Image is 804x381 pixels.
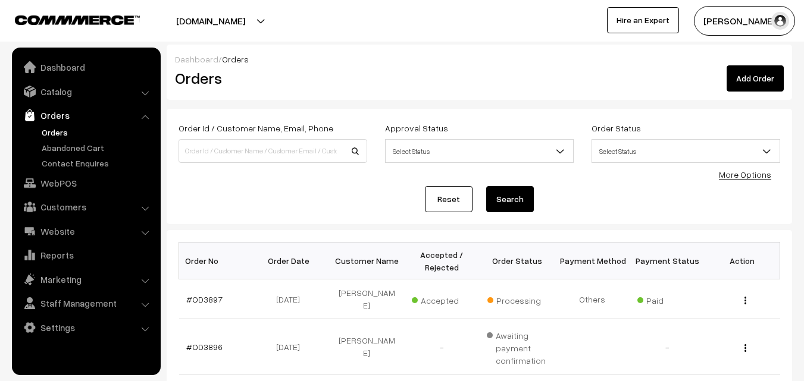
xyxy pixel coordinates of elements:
[15,81,157,102] a: Catalog
[39,157,157,169] a: Contact Enquires
[694,6,795,36] button: [PERSON_NAME]
[179,122,333,134] label: Order Id / Customer Name, Email, Phone
[592,141,780,162] span: Select Status
[555,243,630,279] th: Payment Method
[179,243,254,279] th: Order No
[15,292,157,314] a: Staff Management
[254,319,329,374] td: [DATE]
[592,139,780,163] span: Select Status
[186,342,223,352] a: #OD3896
[630,319,705,374] td: -
[15,105,157,126] a: Orders
[15,12,119,26] a: COMMMERCE
[175,69,366,87] h2: Orders
[744,297,746,304] img: Menu
[385,139,574,163] span: Select Status
[329,243,404,279] th: Customer Name
[15,317,157,338] a: Settings
[386,141,573,162] span: Select Status
[134,6,287,36] button: [DOMAIN_NAME]
[607,7,679,33] a: Hire an Expert
[480,243,555,279] th: Order Status
[179,139,367,163] input: Order Id / Customer Name / Customer Email / Customer Phone
[222,54,249,64] span: Orders
[15,15,140,24] img: COMMMERCE
[15,269,157,290] a: Marketing
[592,122,641,134] label: Order Status
[254,279,329,319] td: [DATE]
[487,326,548,367] span: Awaiting payment confirmation
[719,169,771,180] a: More Options
[329,319,404,374] td: [PERSON_NAME]
[727,65,784,92] a: Add Order
[555,279,630,319] td: Others
[486,186,534,212] button: Search
[39,126,157,138] a: Orders
[254,243,329,279] th: Order Date
[186,294,223,304] a: #OD3897
[425,186,473,212] a: Reset
[404,243,479,279] th: Accepted / Rejected
[771,12,789,30] img: user
[15,221,157,242] a: Website
[39,141,157,154] a: Abandoned Cart
[15,172,157,194] a: WebPOS
[487,291,547,307] span: Processing
[744,344,746,352] img: Menu
[329,279,404,319] td: [PERSON_NAME]
[705,243,780,279] th: Action
[385,122,448,134] label: Approval Status
[412,291,471,307] span: Accepted
[175,53,784,65] div: /
[15,244,157,266] a: Reports
[15,56,157,78] a: Dashboard
[637,291,697,307] span: Paid
[15,196,157,218] a: Customers
[630,243,705,279] th: Payment Status
[404,319,479,374] td: -
[175,54,218,64] a: Dashboard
